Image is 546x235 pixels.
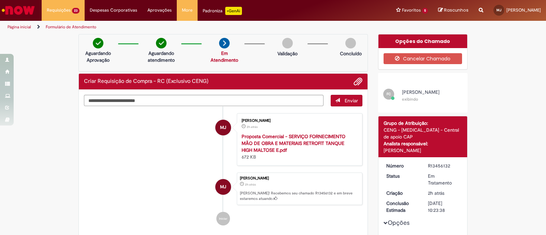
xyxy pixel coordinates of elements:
div: CENG - [MEDICAL_DATA] - Central de apoio CAP [384,127,462,140]
li: Marcos Junior [84,173,362,205]
time: 28/08/2025 09:23:34 [428,190,444,196]
span: [PERSON_NAME] [506,7,541,13]
h2: Criar Requisição de Compra - RC (Exclusivo CENG) Histórico de tíquete [84,78,209,85]
time: 28/08/2025 09:23:34 [245,182,256,187]
p: Validação [277,50,298,57]
div: Marcos Junior [215,179,231,195]
a: Proposta Comercial - SERVIÇO FORNECIMENTO MÃO DE OBRA E MATERIAIS RETROFIT TANQUE HIGH MALTOSE E.pdf [242,133,345,153]
span: Despesas Corporativas [90,7,137,14]
dt: Conclusão Estimada [381,200,423,214]
span: Enviar [345,98,358,104]
p: Aguardando Aprovação [82,50,115,63]
a: Rascunhos [438,7,469,14]
span: 5 [422,8,428,14]
span: More [182,7,192,14]
div: Grupo de Atribuição: [384,120,462,127]
span: 23 [72,8,80,14]
textarea: Digite sua mensagem aqui... [84,95,324,106]
span: 2h atrás [245,182,256,187]
a: Formulário de Atendimento [46,24,96,30]
span: Favoritos [402,7,421,14]
ul: Histórico de tíquete [84,106,362,233]
div: [PERSON_NAME] [242,119,355,123]
span: Requisições [47,7,71,14]
span: MJ [497,8,501,12]
p: +GenAi [225,7,242,15]
a: Página inicial [8,24,31,30]
span: FC [387,92,391,96]
a: Em Atendimento [211,50,238,63]
div: Opções do Chamado [378,34,468,48]
div: [PERSON_NAME] [240,176,359,180]
div: Marcos Junior [215,120,231,135]
span: 2h atrás [428,190,444,196]
div: Em Tratamento [428,173,460,186]
img: img-circle-grey.png [282,38,293,48]
button: Adicionar anexos [354,77,362,86]
div: R13456132 [428,162,460,169]
dt: Status [381,173,423,179]
div: [PERSON_NAME] [384,147,462,154]
img: check-circle-green.png [156,38,167,48]
time: 28/08/2025 09:22:51 [247,125,258,129]
p: Aguardando atendimento [145,50,178,63]
span: MJ [220,179,226,195]
div: 672 KB [242,133,355,160]
span: Rascunhos [444,7,469,13]
img: img-circle-grey.png [345,38,356,48]
div: [DATE] 10:23:38 [428,200,460,214]
div: Padroniza [203,7,242,15]
span: Aprovações [147,7,172,14]
p: [PERSON_NAME]! Recebemos seu chamado R13456132 e em breve estaremos atuando. [240,191,359,201]
span: [PERSON_NAME] [402,89,440,95]
p: Concluído [340,50,362,57]
small: exibindo [402,97,418,102]
button: Enviar [331,95,362,106]
div: 28/08/2025 09:23:34 [428,190,460,196]
span: MJ [220,119,226,136]
button: Cancelar Chamado [384,53,462,64]
img: check-circle-green.png [93,38,103,48]
div: Analista responsável: [384,140,462,147]
img: arrow-next.png [219,38,230,48]
ul: Trilhas de página [5,21,359,33]
dt: Criação [381,190,423,196]
img: ServiceNow [1,3,36,17]
span: 2h atrás [247,125,258,129]
dt: Número [381,162,423,169]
